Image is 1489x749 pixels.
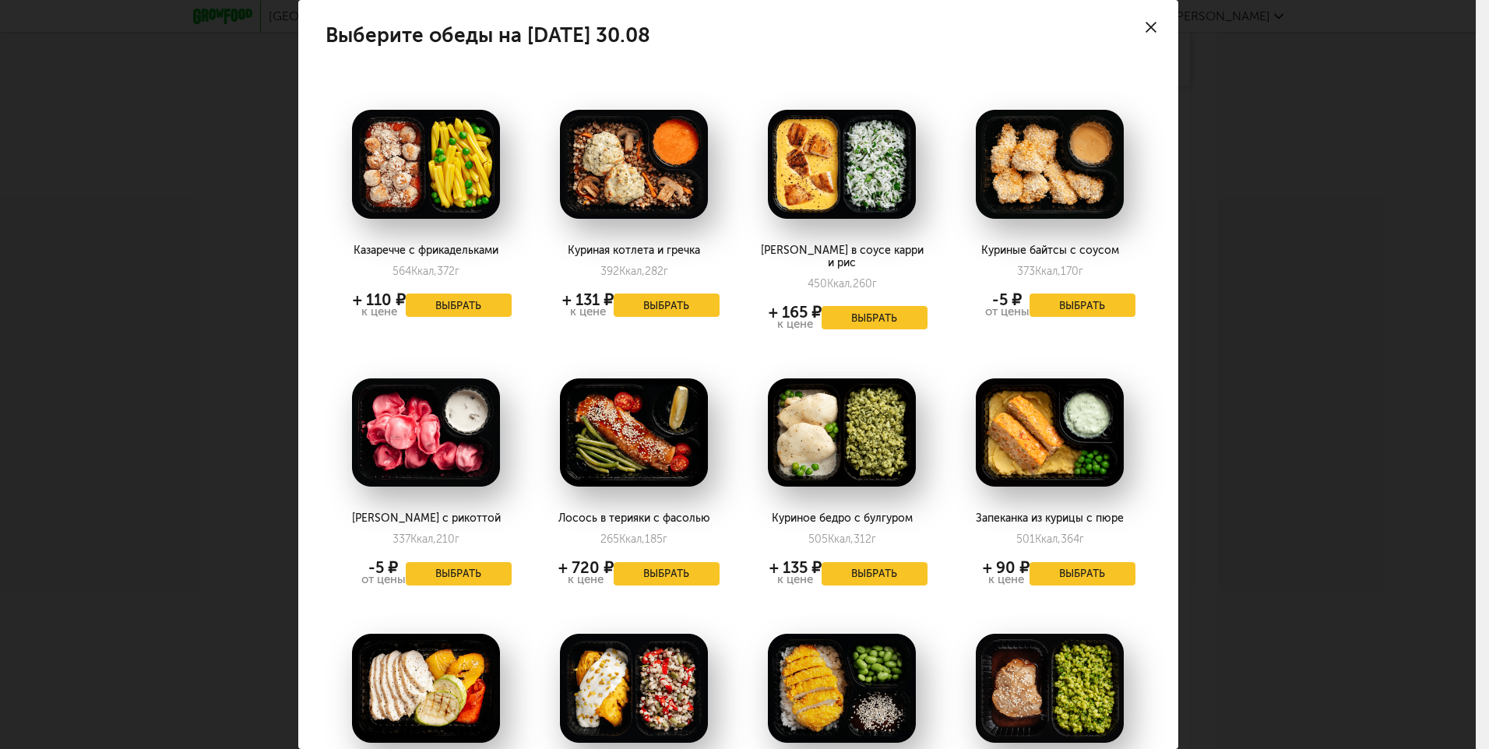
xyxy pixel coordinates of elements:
[1079,265,1083,278] span: г
[353,306,406,318] div: к цене
[411,265,437,278] span: Ккал,
[769,561,822,574] div: + 135 ₽
[392,533,459,546] div: 337 210
[985,306,1030,318] div: от цены
[827,277,853,290] span: Ккал,
[340,244,511,257] div: Казаречче с фрикадельками
[326,27,650,44] h4: Выберите обеды на [DATE] 30.08
[614,562,720,585] button: Выбрать
[822,562,928,585] button: Выбрать
[828,533,854,546] span: Ккал,
[361,561,406,574] div: -5 ₽
[808,533,876,546] div: 505 312
[353,294,406,306] div: + 110 ₽
[600,265,668,278] div: 392 282
[756,244,927,269] div: [PERSON_NAME] в соусе карри и рис
[619,533,645,546] span: Ккал,
[808,277,877,290] div: 450 260
[340,512,511,525] div: [PERSON_NAME] с рикоттой
[562,306,614,318] div: к цене
[1030,294,1135,317] button: Выбрать
[664,265,668,278] span: г
[871,533,876,546] span: г
[548,512,719,525] div: Лосось в терияки с фасолью
[361,574,406,585] div: от цены
[976,110,1124,219] img: big_pwPlUI2FPXITTH3Z.png
[768,378,916,487] img: big_HiiCm5w86QSjzLpf.png
[756,512,927,525] div: Куриное бедро с булгуром
[983,574,1030,585] div: к цене
[872,277,877,290] span: г
[1035,265,1061,278] span: Ккал,
[769,318,822,330] div: к цене
[548,244,719,257] div: Куриная котлета и гречка
[614,294,720,317] button: Выбрать
[560,634,708,743] img: big_Xr6ZhdvKR9dr3erW.png
[455,533,459,546] span: г
[769,306,822,318] div: + 165 ₽
[410,533,436,546] span: Ккал,
[822,306,928,329] button: Выбрать
[964,512,1135,525] div: Запеканка из курицы с пюре
[964,244,1135,257] div: Куриные байтсы с соусом
[976,378,1124,487] img: big_XVkTC3FBYXOheKHU.png
[406,562,512,585] button: Выбрать
[352,110,500,219] img: big_BcJg5LGWmDCpsgAn.png
[1079,533,1084,546] span: г
[1016,533,1084,546] div: 501 364
[558,574,614,585] div: к цене
[455,265,459,278] span: г
[1035,533,1061,546] span: Ккал,
[976,634,1124,743] img: big_BZtb2hnABZbDWl1Q.png
[1017,265,1083,278] div: 373 170
[560,110,708,219] img: big_zE3OJouargrLql6B.png
[768,634,916,743] img: big_2fX2LWCYjyJ3431o.png
[352,634,500,743] img: big_u4gUFyGI04g4Uk5Q.png
[352,378,500,487] img: big_tsROXB5P9kwqKV4s.png
[768,110,916,219] img: big_gCmX0bBp7WDOZyu5.png
[663,533,667,546] span: г
[769,574,822,585] div: к цене
[560,378,708,487] img: big_PWyqym2mdqCAeLXC.png
[985,294,1030,306] div: -5 ₽
[983,561,1030,574] div: + 90 ₽
[558,561,614,574] div: + 720 ₽
[562,294,614,306] div: + 131 ₽
[392,265,459,278] div: 564 372
[619,265,645,278] span: Ккал,
[600,533,667,546] div: 265 185
[1030,562,1135,585] button: Выбрать
[406,294,512,317] button: Выбрать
